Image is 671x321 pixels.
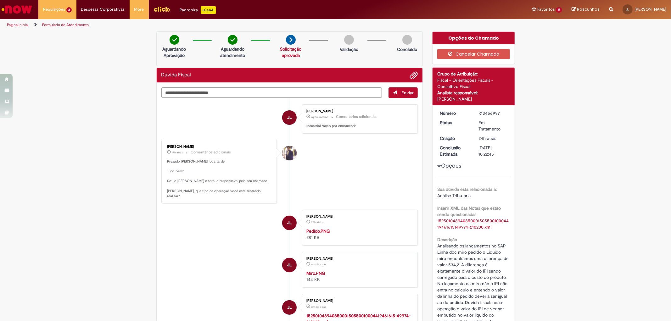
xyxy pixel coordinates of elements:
[170,35,179,45] img: check-circle-green.png
[437,218,509,230] a: Download de 15250104894085000150550010004419461615149974-210200.xml
[306,124,411,129] p: Industrialização por encomenda
[201,6,216,14] p: +GenAi
[306,109,411,113] div: [PERSON_NAME]
[167,145,272,149] div: [PERSON_NAME]
[435,145,474,157] dt: Conclusão Estimada
[344,35,354,45] img: img-circle-grey.png
[81,6,125,13] span: Despesas Corporativas
[306,257,411,261] div: [PERSON_NAME]
[478,119,508,132] div: Em Tratamento
[336,114,376,119] small: Comentários adicionais
[389,87,418,98] button: Enviar
[287,215,292,230] span: JL
[437,90,510,96] div: Analista responsável:
[340,46,358,53] p: Validação
[66,7,72,13] span: 2
[311,115,328,119] span: Agora mesmo
[572,7,600,13] a: Rascunhos
[410,71,418,79] button: Adicionar anexos
[228,35,238,45] img: check-circle-green.png
[556,7,562,13] span: 17
[402,35,412,45] img: img-circle-grey.png
[134,6,144,13] span: More
[282,146,297,160] div: Gabriel Rodrigues Barao
[437,205,501,217] b: Inserir XML das Notas que estão sendo questionadas
[397,46,417,53] p: Concluído
[478,110,508,116] div: R13456997
[306,299,411,303] div: [PERSON_NAME]
[437,193,471,198] span: Análise Tributária
[5,19,443,31] ul: Trilhas de página
[401,90,414,96] span: Enviar
[306,228,330,234] a: Pedido.PNG
[1,3,33,16] img: ServiceNow
[635,7,666,12] span: [PERSON_NAME]
[172,151,183,154] span: 17h atrás
[287,110,292,125] span: JL
[42,22,89,27] a: Formulário de Atendimento
[282,216,297,230] div: Julio Cesar Lopes
[437,186,497,192] b: Sua dúvida esta relacionada a:
[478,136,496,141] span: 24h atrás
[433,32,515,44] div: Opções do Chamado
[161,72,191,78] h2: Dúvida Fiscal Histórico de tíquete
[180,6,216,14] div: Padroniza
[435,119,474,126] dt: Status
[306,215,411,219] div: [PERSON_NAME]
[306,270,325,276] a: Miro.PNG
[435,110,474,116] dt: Número
[478,135,508,141] div: 28/08/2025 11:08:38
[537,6,555,13] span: Favoritos
[311,263,326,266] span: um dia atrás
[478,136,496,141] time: 28/08/2025 11:08:38
[282,110,297,125] div: Julio Cesar Lopes
[282,258,297,272] div: Julio Cesar Lopes
[437,237,457,242] b: Descrição
[577,6,600,12] span: Rascunhos
[154,4,171,14] img: click_logo_yellow_360x200.png
[286,35,296,45] img: arrow-next.png
[287,300,292,315] span: JL
[478,145,508,157] div: [DATE] 10:22:45
[626,7,629,11] span: JL
[282,300,297,315] div: Julio Cesar Lopes
[43,6,65,13] span: Requisições
[311,263,326,266] time: 28/08/2025 10:58:09
[437,71,510,77] div: Grupo de Atribuição:
[287,257,292,273] span: JL
[159,46,190,58] p: Aguardando Aprovação
[161,87,382,98] textarea: Digite sua mensagem aqui...
[311,305,326,309] span: um dia atrás
[167,159,272,199] p: Prezado [PERSON_NAME], boa tarde! Tudo bem? Sou o [PERSON_NAME] e serei o responsável pelo seu ch...
[306,228,411,241] div: 281 KB
[311,220,323,224] span: 24h atrás
[217,46,248,58] p: Aguardando atendimento
[172,151,183,154] time: 28/08/2025 17:51:07
[437,49,510,59] button: Cancelar Chamado
[306,270,411,283] div: 144 KB
[311,115,328,119] time: 29/08/2025 11:05:11
[191,150,231,155] small: Comentários adicionais
[311,305,326,309] time: 28/08/2025 10:54:39
[7,22,29,27] a: Página inicial
[437,77,510,90] div: Fiscal - Orientações Fiscais - Consultivo Fiscal
[435,135,474,141] dt: Criação
[280,46,301,58] a: Solicitação aprovada
[437,96,510,102] div: [PERSON_NAME]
